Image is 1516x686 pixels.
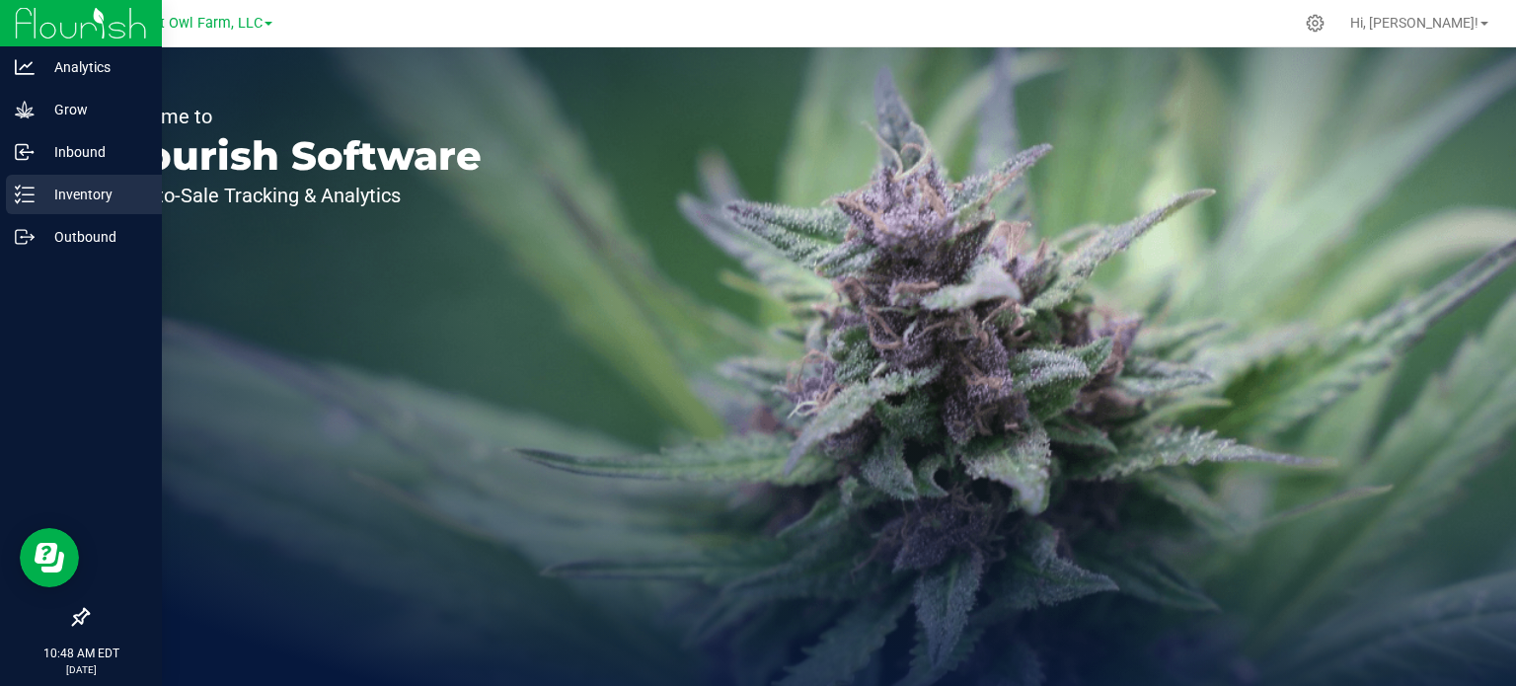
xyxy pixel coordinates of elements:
[107,107,482,126] p: Welcome to
[35,140,153,164] p: Inbound
[15,185,35,204] inline-svg: Inventory
[15,142,35,162] inline-svg: Inbound
[130,15,263,32] span: Night Owl Farm, LLC
[15,227,35,247] inline-svg: Outbound
[20,528,79,587] iframe: Resource center
[15,57,35,77] inline-svg: Analytics
[1350,15,1478,31] span: Hi, [PERSON_NAME]!
[35,98,153,121] p: Grow
[9,662,153,677] p: [DATE]
[35,183,153,206] p: Inventory
[35,225,153,249] p: Outbound
[107,136,482,176] p: Flourish Software
[107,186,482,205] p: Seed-to-Sale Tracking & Analytics
[15,100,35,119] inline-svg: Grow
[9,645,153,662] p: 10:48 AM EDT
[35,55,153,79] p: Analytics
[1303,14,1327,33] div: Manage settings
